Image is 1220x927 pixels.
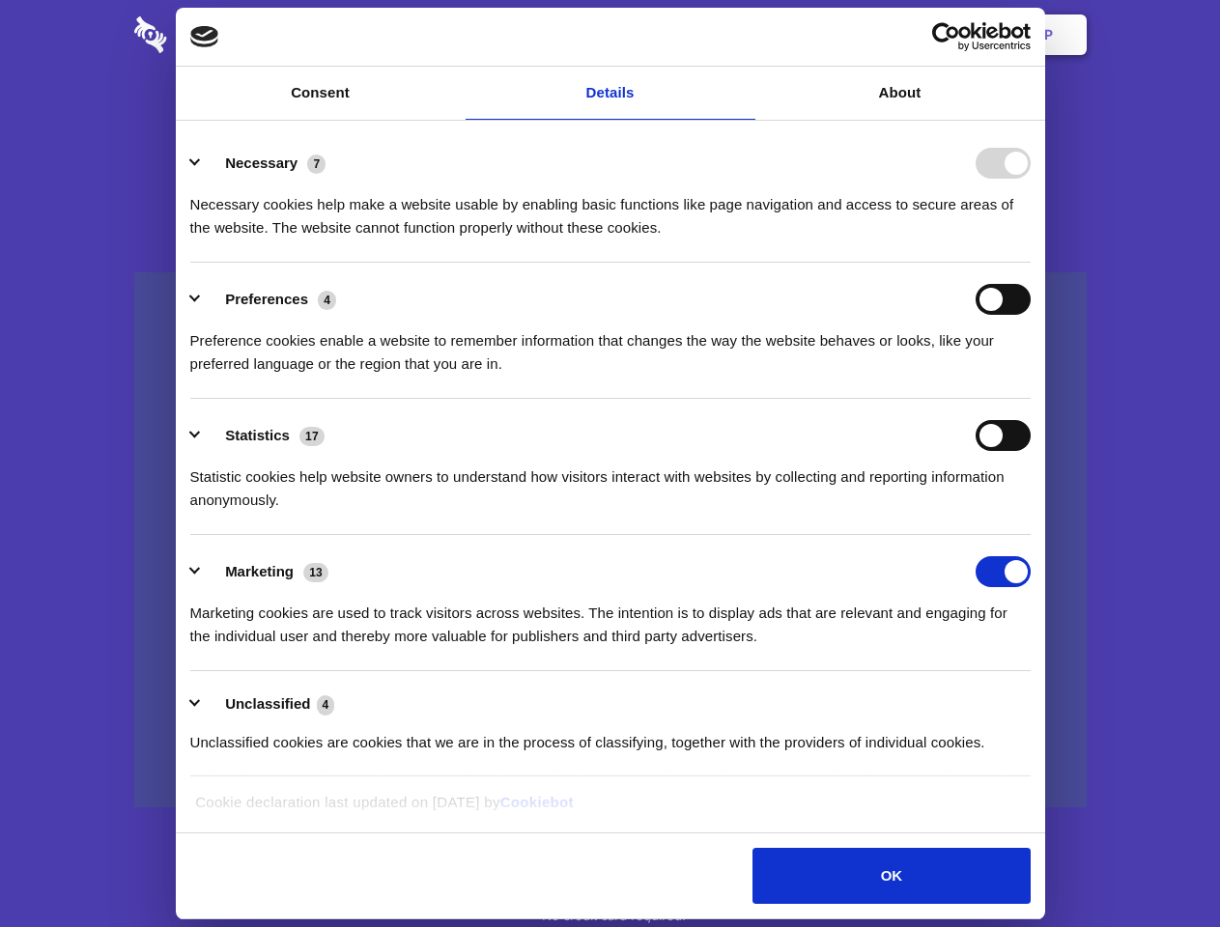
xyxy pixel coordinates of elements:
a: Cookiebot [500,794,574,810]
button: Statistics (17) [190,420,337,451]
span: 17 [299,427,325,446]
a: Login [876,5,960,65]
iframe: Drift Widget Chat Controller [1123,830,1197,904]
div: Unclassified cookies are cookies that we are in the process of classifying, together with the pro... [190,716,1031,754]
button: Marketing (13) [190,556,341,587]
div: Preference cookies enable a website to remember information that changes the way the website beha... [190,315,1031,376]
h1: Eliminate Slack Data Loss. [134,87,1087,156]
img: logo [190,26,219,47]
span: 7 [307,154,326,174]
a: Usercentrics Cookiebot - opens in a new window [862,22,1031,51]
span: 13 [303,563,328,582]
button: OK [752,848,1030,904]
div: Statistic cookies help website owners to understand how visitors interact with websites by collec... [190,451,1031,512]
div: Necessary cookies help make a website usable by enabling basic functions like page navigation and... [190,179,1031,239]
a: Wistia video thumbnail [134,272,1087,808]
span: 4 [317,695,335,715]
a: Pricing [567,5,651,65]
label: Marketing [225,563,294,579]
button: Necessary (7) [190,148,338,179]
a: Details [466,67,755,120]
div: Cookie declaration last updated on [DATE] by [181,791,1039,829]
label: Necessary [225,154,298,171]
span: 4 [318,291,336,310]
label: Statistics [225,427,290,443]
button: Unclassified (4) [190,692,347,716]
div: Marketing cookies are used to track visitors across websites. The intention is to display ads tha... [190,587,1031,648]
label: Preferences [225,291,308,307]
a: Contact [783,5,872,65]
a: Consent [176,67,466,120]
img: logo-wordmark-white-trans-d4663122ce5f474addd5e946df7df03e33cb6a1c49d2221995e7729f52c070b2.svg [134,16,299,53]
a: About [755,67,1045,120]
h4: Auto-redaction of sensitive data, encrypted data sharing and self-destructing private chats. Shar... [134,176,1087,239]
button: Preferences (4) [190,284,349,315]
